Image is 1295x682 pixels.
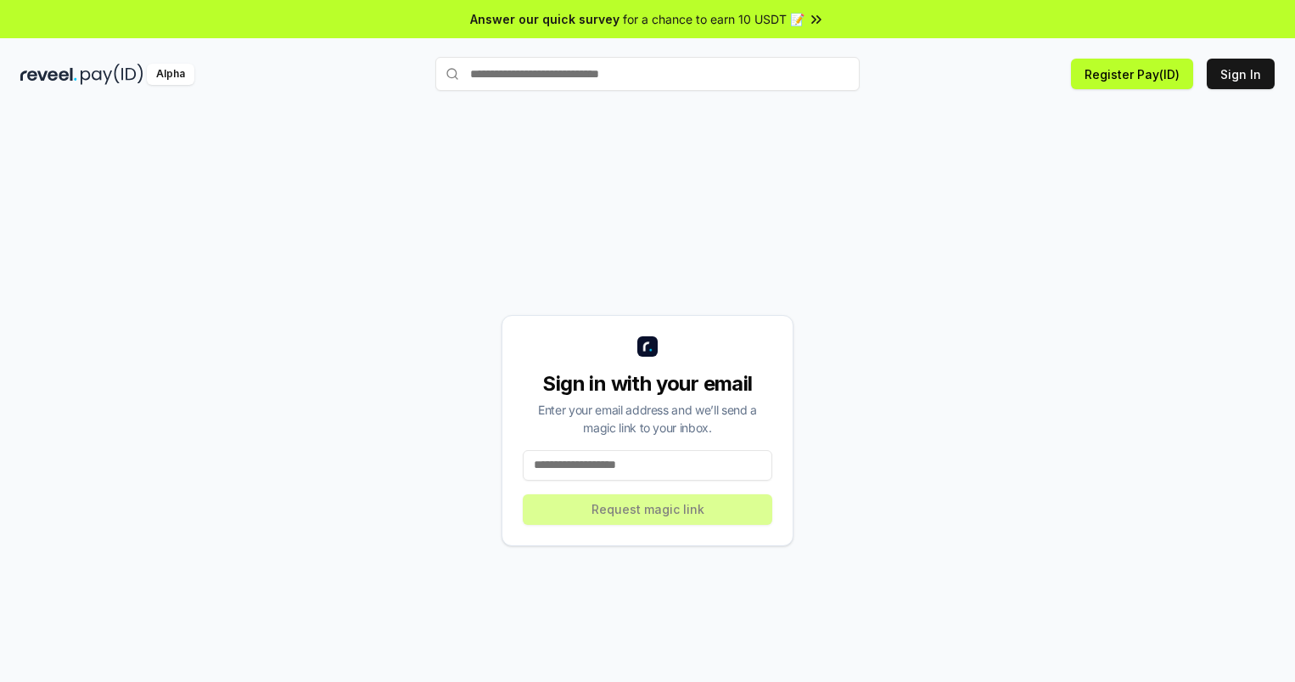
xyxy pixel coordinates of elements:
button: Register Pay(ID) [1071,59,1193,89]
div: Alpha [147,64,194,85]
button: Sign In [1207,59,1275,89]
img: logo_small [637,336,658,357]
div: Sign in with your email [523,370,772,397]
img: pay_id [81,64,143,85]
span: Answer our quick survey [470,10,619,28]
img: reveel_dark [20,64,77,85]
div: Enter your email address and we’ll send a magic link to your inbox. [523,401,772,437]
span: for a chance to earn 10 USDT 📝 [623,10,804,28]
